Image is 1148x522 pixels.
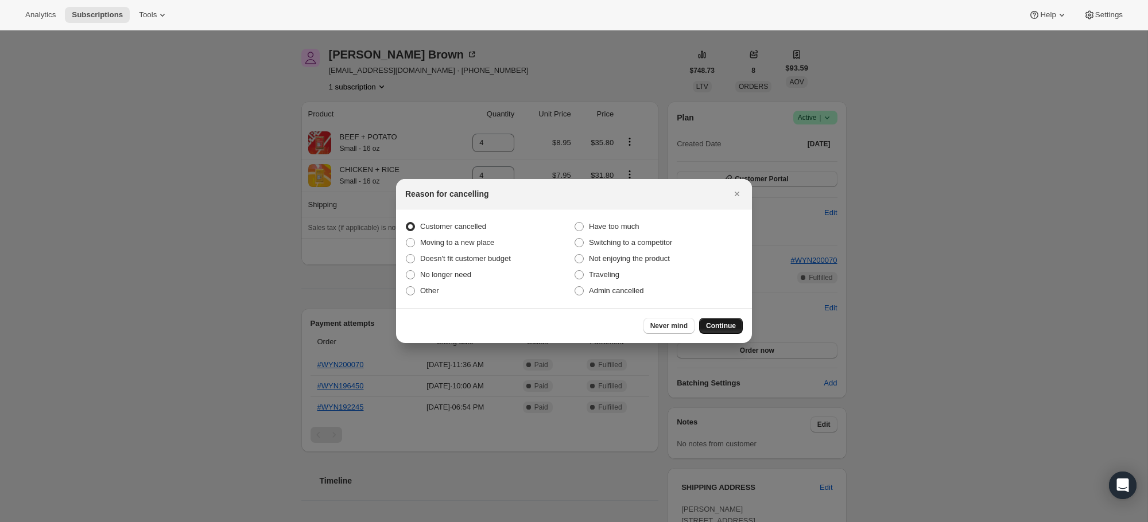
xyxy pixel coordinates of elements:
span: Subscriptions [72,10,123,20]
button: Tools [132,7,175,23]
button: Close [729,186,745,202]
span: Moving to a new place [420,238,494,247]
span: Have too much [589,222,639,231]
span: Help [1040,10,1056,20]
button: Help [1022,7,1074,23]
span: Continue [706,321,736,330]
span: Settings [1095,10,1123,20]
button: Subscriptions [65,7,130,23]
span: Other [420,286,439,295]
button: Analytics [18,7,63,23]
div: Open Intercom Messenger [1109,472,1137,499]
h2: Reason for cancelling [405,188,488,200]
span: Tools [139,10,157,20]
span: Customer cancelled [420,222,486,231]
span: Analytics [25,10,56,20]
span: Never mind [650,321,688,330]
button: Continue [699,318,743,334]
span: Admin cancelled [589,286,643,295]
span: No longer need [420,270,471,279]
button: Never mind [643,318,695,334]
span: Not enjoying the product [589,254,670,263]
button: Settings [1077,7,1130,23]
span: Switching to a competitor [589,238,672,247]
span: Doesn't fit customer budget [420,254,511,263]
span: Traveling [589,270,619,279]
